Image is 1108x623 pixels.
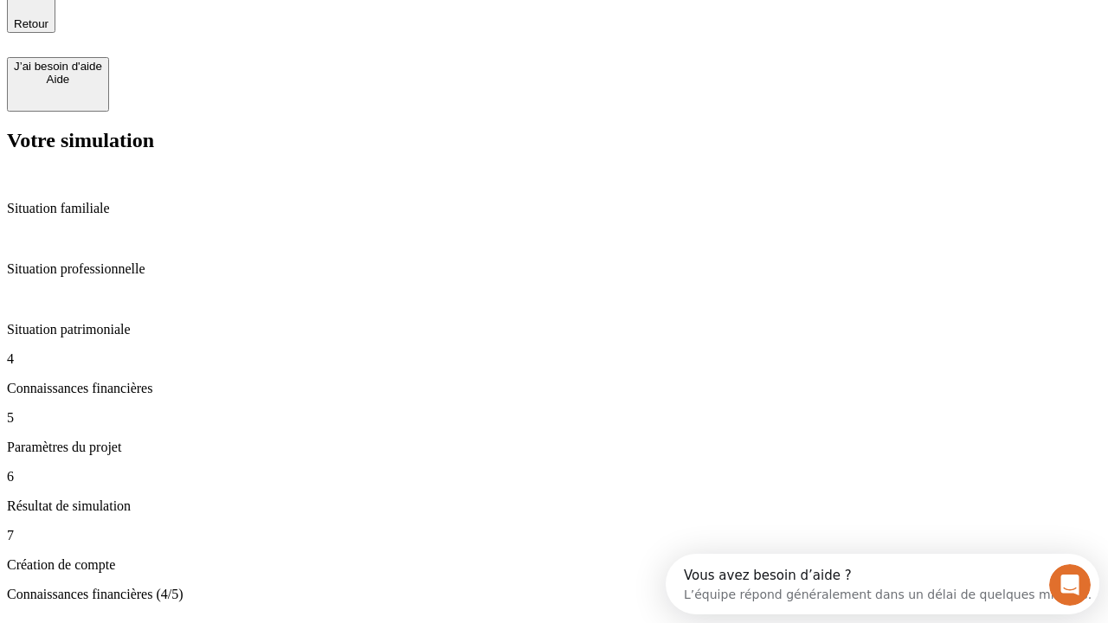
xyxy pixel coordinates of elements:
p: 6 [7,469,1101,485]
p: Situation professionnelle [7,261,1101,277]
div: Ouvrir le Messenger Intercom [7,7,477,55]
p: Connaissances financières (4/5) [7,587,1101,602]
p: Résultat de simulation [7,498,1101,514]
p: 4 [7,351,1101,367]
iframe: Intercom live chat discovery launcher [666,554,1099,614]
iframe: Intercom live chat [1049,564,1091,606]
div: Aide [14,73,102,86]
p: Paramètres du projet [7,440,1101,455]
p: 7 [7,528,1101,543]
div: L’équipe répond généralement dans un délai de quelques minutes. [18,29,426,47]
button: J’ai besoin d'aideAide [7,57,109,112]
p: 5 [7,410,1101,426]
span: Retour [14,17,48,30]
div: J’ai besoin d'aide [14,60,102,73]
h2: Votre simulation [7,129,1101,152]
p: Situation patrimoniale [7,322,1101,337]
p: Création de compte [7,557,1101,573]
p: Situation familiale [7,201,1101,216]
p: Connaissances financières [7,381,1101,396]
div: Vous avez besoin d’aide ? [18,15,426,29]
